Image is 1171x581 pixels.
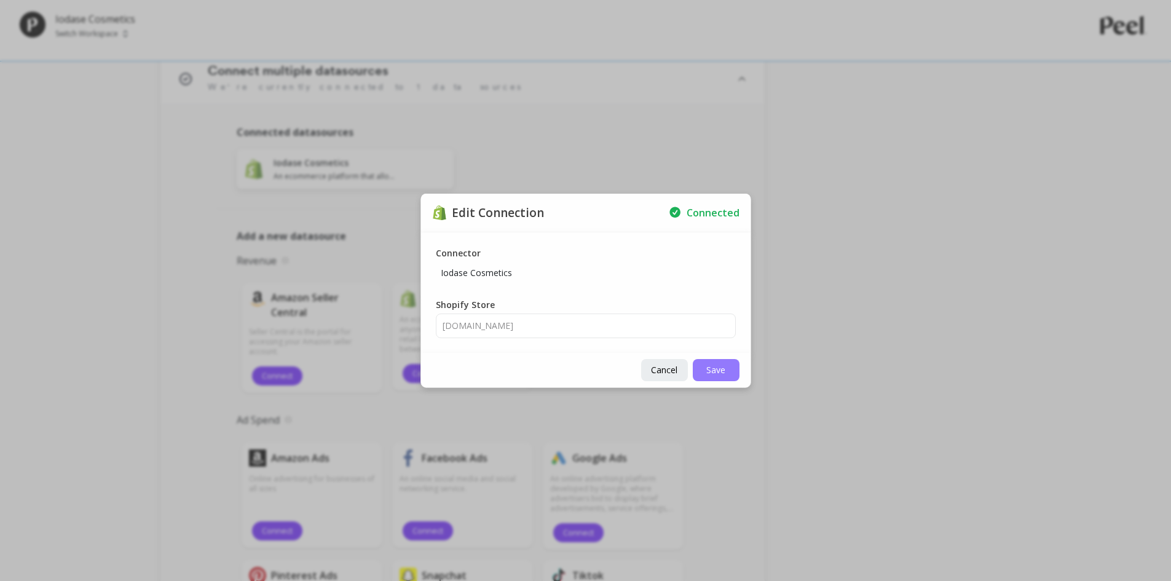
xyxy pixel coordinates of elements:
label: Shopify Store [436,299,504,311]
button: Save [693,359,739,381]
span: Save [706,364,725,376]
img: api.shopify.svg [432,205,447,220]
p: Iodase Cosmetics [436,262,517,284]
span: Cancel [651,364,677,376]
p: Connector [436,247,481,259]
p: Edit Connection [452,205,544,221]
p: Secured Connection to Iodase Cosmetics [687,206,739,219]
button: Cancel [641,359,688,381]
